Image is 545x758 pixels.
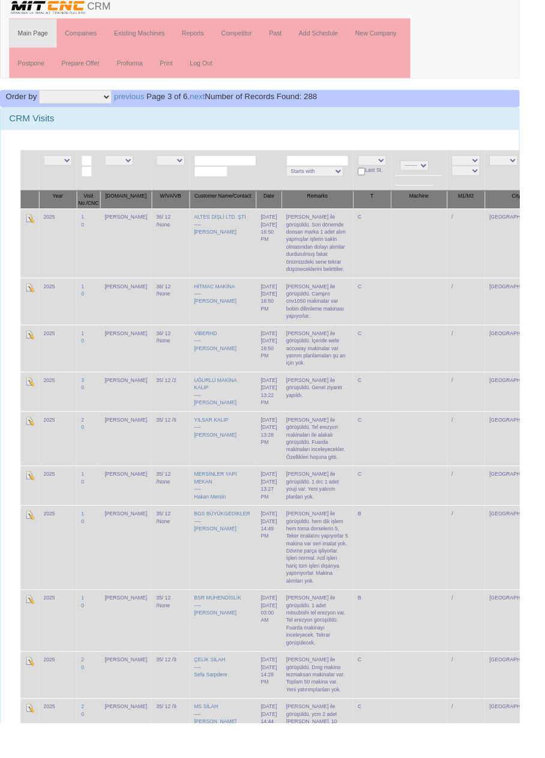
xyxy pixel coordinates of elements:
a: [PERSON_NAME] [203,240,248,246]
a: Main Page [10,20,59,50]
td: C [370,390,410,431]
td: [DATE] [269,618,295,683]
img: Edit [26,395,36,405]
td: [PERSON_NAME] ile görüşüldü. Genel ziyaret yapıldı. [295,390,370,431]
td: ---- [199,683,269,732]
span: Page 3 of 6. [154,96,199,106]
td: ---- [199,488,269,530]
td: [PERSON_NAME] ile görüşüldü. 1 adet mitsubishi tel erezyon var. Tel erezyon görüşüldü. Fuarda mak... [295,618,370,683]
a: 1 [85,494,88,500]
td: 35/ 12 /None [159,488,199,530]
td: [PERSON_NAME] ile görüşüldü. Son dönemde doosan marka 1 adet alım yapmışlar işlerin sakin olmasın... [295,219,370,291]
a: 0 [85,232,88,238]
a: 0 [85,632,88,638]
div: [DATE] 13:28 PM [274,444,291,468]
img: Edit [26,437,36,446]
img: Edit [26,224,36,234]
th: Remarks [295,200,370,219]
td: ---- [199,219,269,291]
td: 2025 [41,618,80,683]
div: [DATE] 03:00 AM [274,631,291,655]
img: Edit [26,494,36,503]
a: 1 [85,624,88,630]
div: [DATE] 14:49 PM [274,543,291,566]
div: [DATE] 13:27 PM [274,502,291,525]
td: [DATE] [269,488,295,530]
td: / [469,530,508,618]
div: [DATE] 16:50 PM [274,305,291,328]
td: ---- [199,341,269,390]
td: [PERSON_NAME] [105,683,159,732]
a: 0 [85,445,88,451]
td: [DATE] [269,683,295,732]
a: BSR MÜHENDİSLİK [203,624,253,630]
td: [PERSON_NAME] ile görüşüldü. 1 drc 1 adet youji var. Yeni yatırım planları yok. [295,488,370,530]
td: / [469,390,508,431]
td: [PERSON_NAME] ile görüşüldü. Tel erezyon makinaları ile alakalı görüşüldü. Fuarda makinaları ince... [295,431,370,488]
td: 2025 [41,530,80,618]
th: W/VA/VB [159,200,199,219]
a: New Company [364,20,425,50]
td: / [469,291,508,341]
a: MERSİNLER YAPI MEKAN [203,494,248,508]
a: HİTMAC MAKİNA [203,297,247,303]
div: [DATE] 14:28 PM [274,696,291,720]
a: 0 [85,404,88,410]
a: previous [119,96,151,106]
a: 1 [85,225,88,231]
td: 35/ 12 /None [159,618,199,683]
th: T [370,200,410,219]
td: B [370,618,410,683]
td: B [370,530,410,618]
td: / [469,431,508,488]
td: [DATE] [269,530,295,618]
td: [PERSON_NAME] [105,488,159,530]
img: Edit [26,738,36,747]
a: 0 [85,305,88,311]
td: [PERSON_NAME] ile görüşüldü. Dmg makino tezmaksan makinalar var. Toplam 50 makina var. Yeni yatır... [295,683,370,732]
td: / [469,219,508,291]
a: 0 [85,697,88,703]
a: 0 [85,354,88,360]
a: UĞURLU MAKİNA KALIP [203,396,248,410]
td: 35/ 12 /9 [159,683,199,732]
a: Print [158,51,190,81]
th: M1/M2 [469,200,508,219]
a: 2 [85,689,88,695]
a: [PERSON_NAME] [203,313,248,319]
a: 1 [85,297,88,303]
a: Past [273,20,304,50]
a: ÇELİK SİLAH [203,689,236,695]
img: Edit [26,535,36,545]
td: ---- [199,431,269,488]
th: Customer Name/Contact [199,200,269,219]
td: 2025 [41,431,80,488]
a: [PERSON_NAME] [203,551,248,557]
td: 36/ 12 /None [159,341,199,390]
td: [DATE] [269,390,295,431]
div: [DATE] 16:50 PM [274,354,291,377]
td: C [370,341,410,390]
td: 2025 [41,488,80,530]
td: 36/ 12 /None [159,219,199,291]
td: [PERSON_NAME] [105,390,159,431]
a: [PERSON_NAME] [203,362,248,368]
td: [PERSON_NAME] [105,219,159,291]
td: Last St. [370,157,410,200]
a: YILSAR KALIP [203,437,239,443]
a: 2 [85,738,88,744]
td: C [370,431,410,488]
td: 35/ 12 /None [159,530,199,618]
td: [PERSON_NAME] [105,341,159,390]
td: [PERSON_NAME] [105,291,159,341]
td: C [370,488,410,530]
a: 0 [85,746,88,752]
td: 2025 [41,683,80,732]
td: 2025 [41,390,80,431]
td: [DATE] [269,431,295,488]
td: ---- [199,390,269,431]
a: [PERSON_NAME] [203,640,248,646]
td: [PERSON_NAME] [105,530,159,618]
a: Add Schedule [304,20,364,50]
div: [DATE] 13:22 PM [274,403,291,426]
